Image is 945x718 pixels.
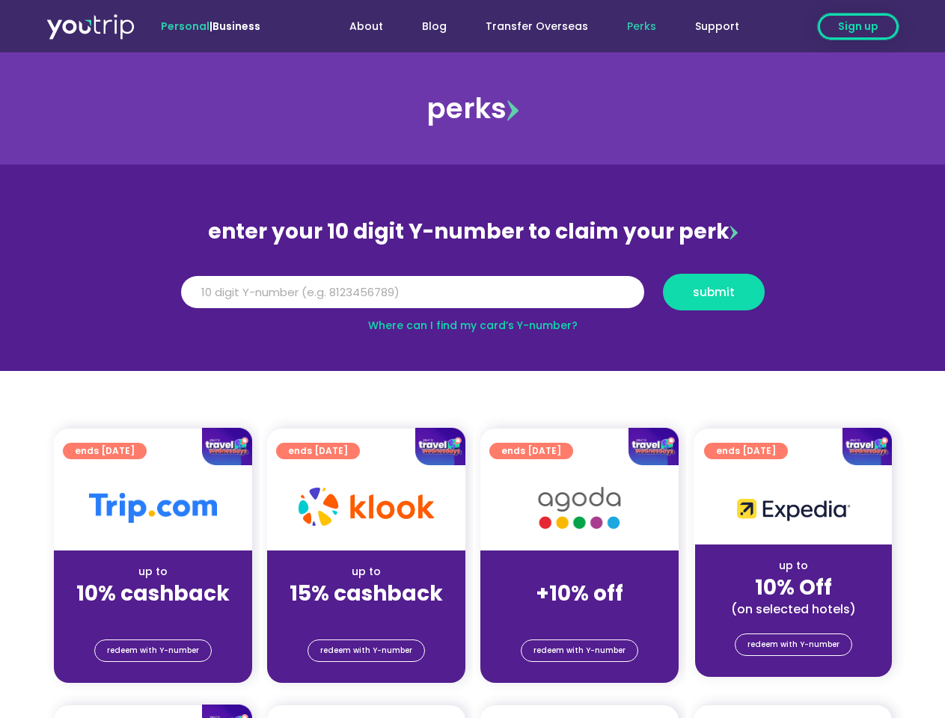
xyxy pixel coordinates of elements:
[301,13,759,40] nav: Menu
[755,573,832,602] strong: 10% Off
[76,579,230,608] strong: 10% cashback
[838,19,878,34] span: Sign up
[707,558,880,574] div: up to
[466,13,608,40] a: Transfer Overseas
[693,286,735,298] span: submit
[174,212,772,251] div: enter your 10 digit Y-number to claim your perk
[330,13,403,40] a: About
[676,13,759,40] a: Support
[161,19,210,34] span: Personal
[566,564,593,579] span: up to
[181,274,765,322] form: Y Number
[66,607,240,623] div: (for stays only)
[290,579,443,608] strong: 15% cashback
[818,13,899,40] a: Sign up
[94,639,212,662] a: redeem with Y-number
[536,579,623,608] strong: +10% off
[279,607,453,623] div: (for stays only)
[492,607,667,623] div: (for stays only)
[308,639,425,662] a: redeem with Y-number
[533,640,626,661] span: redeem with Y-number
[608,13,676,40] a: Perks
[521,639,638,662] a: redeem with Y-number
[66,564,240,580] div: up to
[161,19,260,34] span: |
[403,13,466,40] a: Blog
[181,276,644,309] input: 10 digit Y-number (e.g. 8123456789)
[747,634,840,655] span: redeem with Y-number
[107,640,199,661] span: redeem with Y-number
[368,318,578,333] a: Where can I find my card’s Y-number?
[663,274,765,310] button: submit
[212,19,260,34] a: Business
[279,564,453,580] div: up to
[707,601,880,617] div: (on selected hotels)
[735,633,852,656] a: redeem with Y-number
[320,640,412,661] span: redeem with Y-number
